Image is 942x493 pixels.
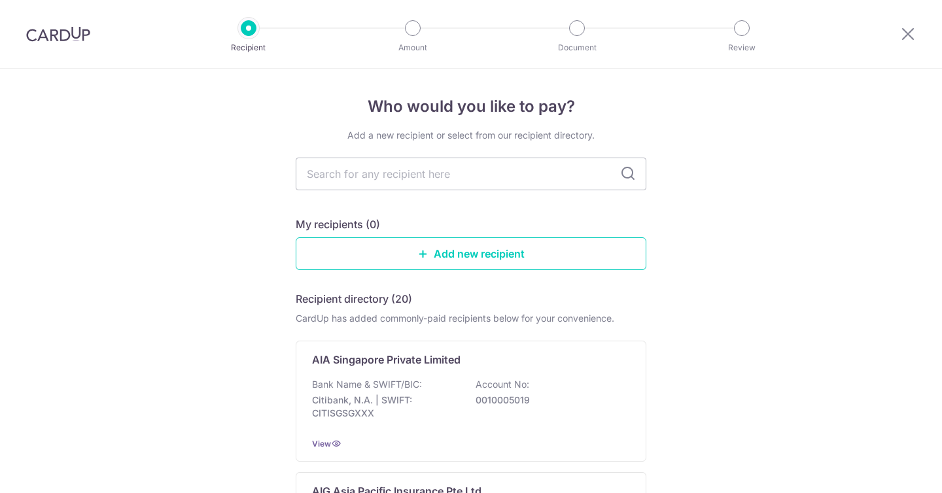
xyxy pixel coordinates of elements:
img: CardUp [26,26,90,42]
h4: Who would you like to pay? [296,95,646,118]
p: Account No: [476,378,529,391]
a: View [312,439,331,449]
input: Search for any recipient here [296,158,646,190]
div: CardUp has added commonly-paid recipients below for your convenience. [296,312,646,325]
a: Add new recipient [296,237,646,270]
h5: Recipient directory (20) [296,291,412,307]
p: Document [529,41,625,54]
p: Amount [364,41,461,54]
p: AIA Singapore Private Limited [312,352,461,367]
iframe: Opens a widget where you can find more information [858,454,929,486]
p: Bank Name & SWIFT/BIC: [312,378,422,391]
div: Add a new recipient or select from our recipient directory. [296,129,646,142]
p: Review [693,41,790,54]
p: Recipient [200,41,297,54]
h5: My recipients (0) [296,216,380,232]
p: Citibank, N.A. | SWIFT: CITISGSGXXX [312,394,459,420]
p: 0010005019 [476,394,622,407]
